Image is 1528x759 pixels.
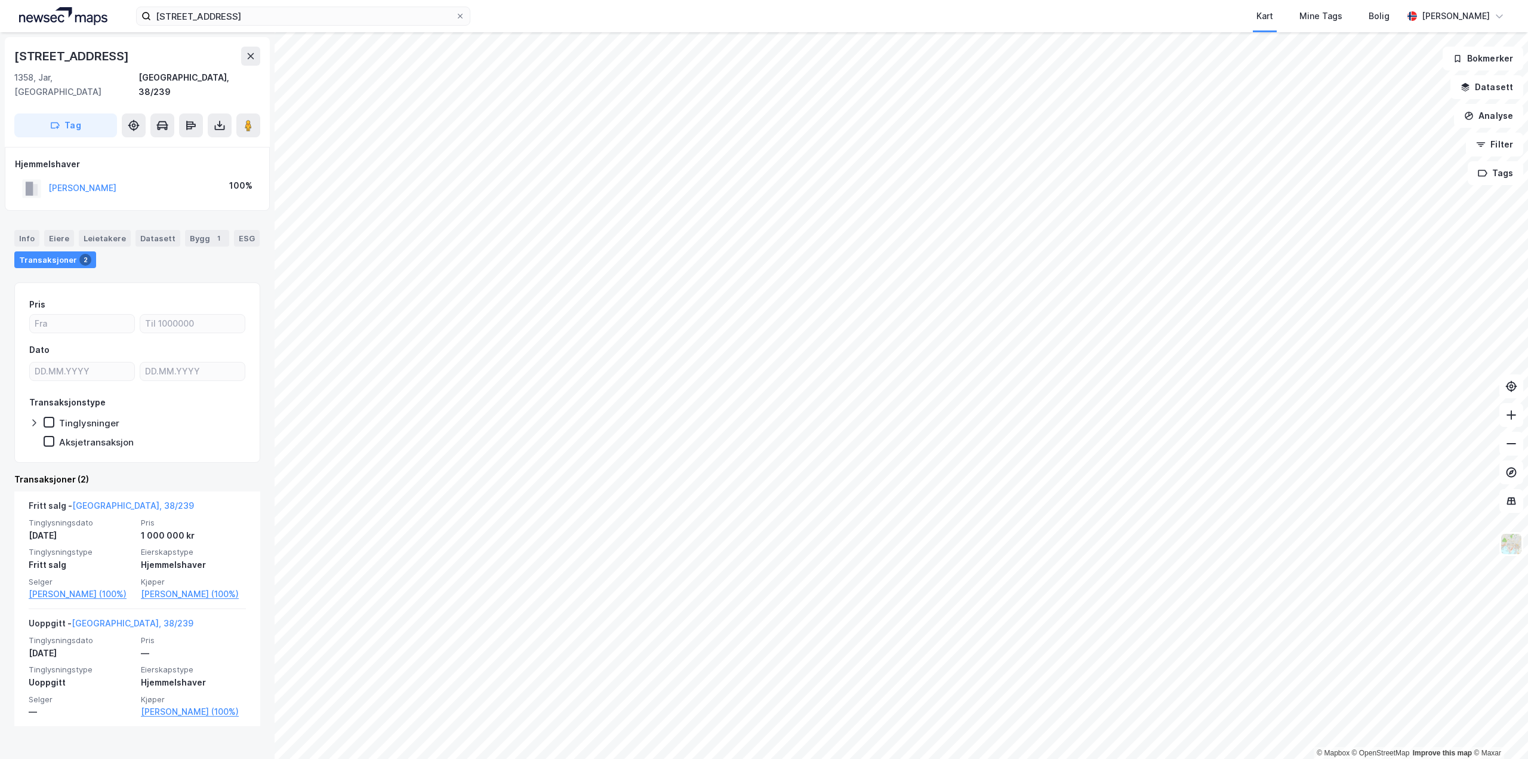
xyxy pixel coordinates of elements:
img: logo.a4113a55bc3d86da70a041830d287a7e.svg [19,7,107,25]
a: [GEOGRAPHIC_DATA], 38/239 [72,500,194,511]
span: Tinglysningstype [29,665,134,675]
a: OpenStreetMap [1352,749,1410,757]
div: Transaksjoner (2) [14,472,260,487]
div: 2 [79,254,91,266]
button: Tag [14,113,117,137]
span: Selger [29,577,134,587]
span: Tinglysningsdato [29,635,134,646]
iframe: Chat Widget [1468,702,1528,759]
div: Fritt salg - [29,499,194,518]
div: — [141,646,246,660]
div: Uoppgitt - [29,616,193,635]
input: Til 1000000 [140,315,245,333]
div: 1 000 000 kr [141,528,246,543]
span: Selger [29,695,134,705]
div: Datasett [135,230,180,247]
div: 1 [212,232,224,244]
div: Transaksjonstype [29,395,106,410]
a: Mapbox [1317,749,1350,757]
div: Aksjetransaksjon [59,437,134,448]
div: Fritt salg [29,558,134,572]
span: Pris [141,635,246,646]
div: — [29,705,134,719]
input: Fra [30,315,134,333]
div: Bolig [1369,9,1390,23]
div: ESG [234,230,260,247]
div: Hjemmelshaver [141,558,246,572]
span: Kjøper [141,577,246,587]
div: Uoppgitt [29,675,134,690]
div: 1358, Jar, [GEOGRAPHIC_DATA] [14,70,138,99]
button: Filter [1466,133,1523,156]
div: [STREET_ADDRESS] [14,47,131,66]
div: Bygg [185,230,229,247]
span: Tinglysningsdato [29,518,134,528]
span: Eierskapstype [141,547,246,557]
div: Kart [1256,9,1273,23]
input: Søk på adresse, matrikkel, gårdeiere, leietakere eller personer [151,7,455,25]
div: [PERSON_NAME] [1422,9,1490,23]
div: Dato [29,343,50,357]
div: 100% [229,179,252,193]
div: Tinglysninger [59,417,119,429]
a: [PERSON_NAME] (100%) [141,705,246,719]
input: DD.MM.YYYY [140,362,245,380]
div: [DATE] [29,646,134,660]
div: Hjemmelshaver [15,157,260,171]
div: Mine Tags [1299,9,1342,23]
a: [GEOGRAPHIC_DATA], 38/239 [72,618,193,628]
div: Transaksjoner [14,251,96,268]
a: Improve this map [1413,749,1472,757]
div: Eiere [44,230,74,247]
div: [GEOGRAPHIC_DATA], 38/239 [138,70,260,99]
img: Z [1500,533,1523,555]
div: Hjemmelshaver [141,675,246,690]
span: Tinglysningstype [29,547,134,557]
div: [DATE] [29,528,134,543]
span: Eierskapstype [141,665,246,675]
a: [PERSON_NAME] (100%) [141,587,246,601]
div: Leietakere [79,230,131,247]
input: DD.MM.YYYY [30,362,134,380]
button: Datasett [1450,75,1523,99]
button: Tags [1468,161,1523,185]
button: Analyse [1454,104,1523,128]
button: Bokmerker [1443,47,1523,70]
span: Kjøper [141,695,246,705]
a: [PERSON_NAME] (100%) [29,587,134,601]
div: Info [14,230,39,247]
div: Pris [29,297,45,312]
span: Pris [141,518,246,528]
